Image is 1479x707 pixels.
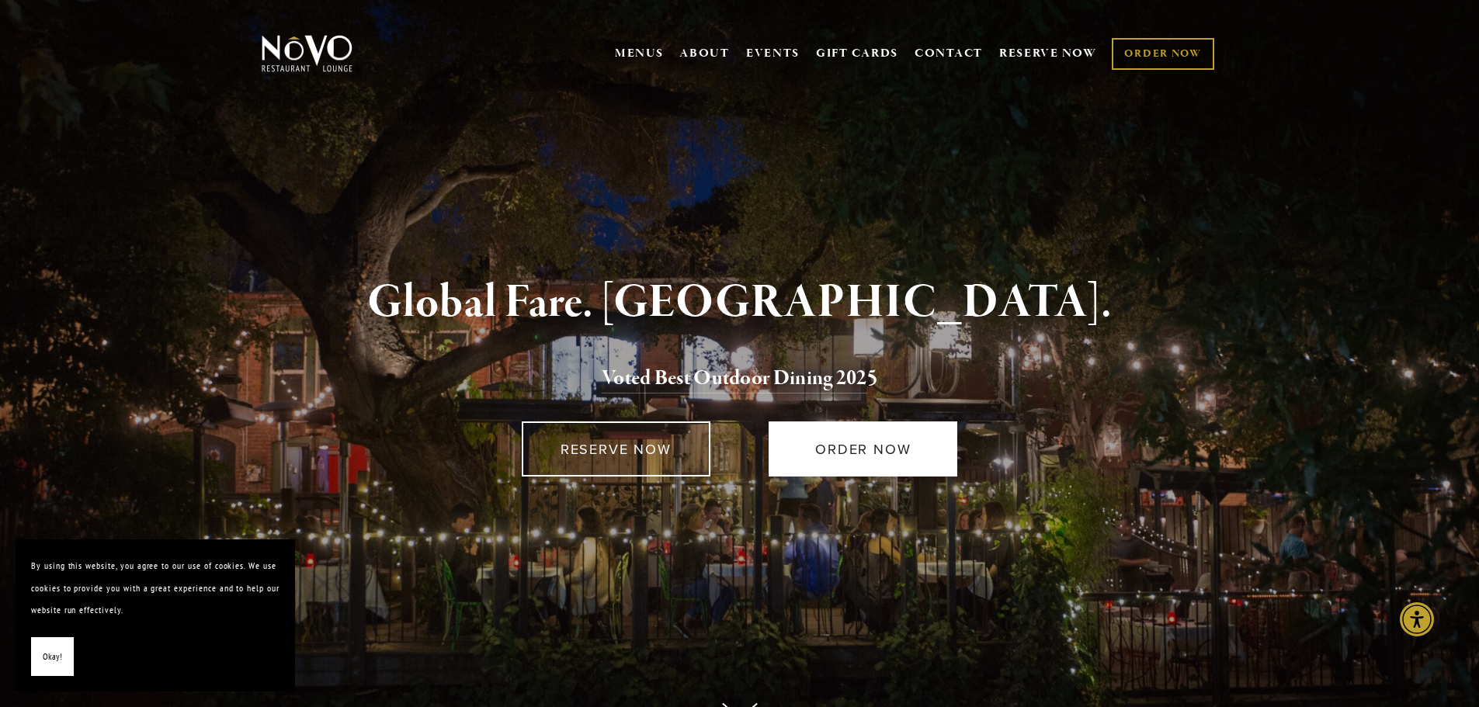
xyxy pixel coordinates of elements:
[43,646,62,668] span: Okay!
[1400,602,1434,636] div: Accessibility Menu
[915,39,983,68] a: CONTACT
[31,555,279,622] p: By using this website, you agree to our use of cookies. We use cookies to provide you with a grea...
[287,362,1193,395] h2: 5
[679,46,730,61] a: ABOUT
[602,365,867,394] a: Voted Best Outdoor Dining 202
[999,39,1097,68] a: RESERVE NOW
[1112,38,1213,70] a: ORDER NOW
[769,421,957,477] a: ORDER NOW
[367,273,1112,332] strong: Global Fare. [GEOGRAPHIC_DATA].
[746,46,800,61] a: EVENTS
[522,421,710,477] a: RESERVE NOW
[16,539,295,691] section: Cookie banner
[31,637,74,677] button: Okay!
[615,46,664,61] a: MENUS
[259,34,356,73] img: Novo Restaurant &amp; Lounge
[816,39,898,68] a: GIFT CARDS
